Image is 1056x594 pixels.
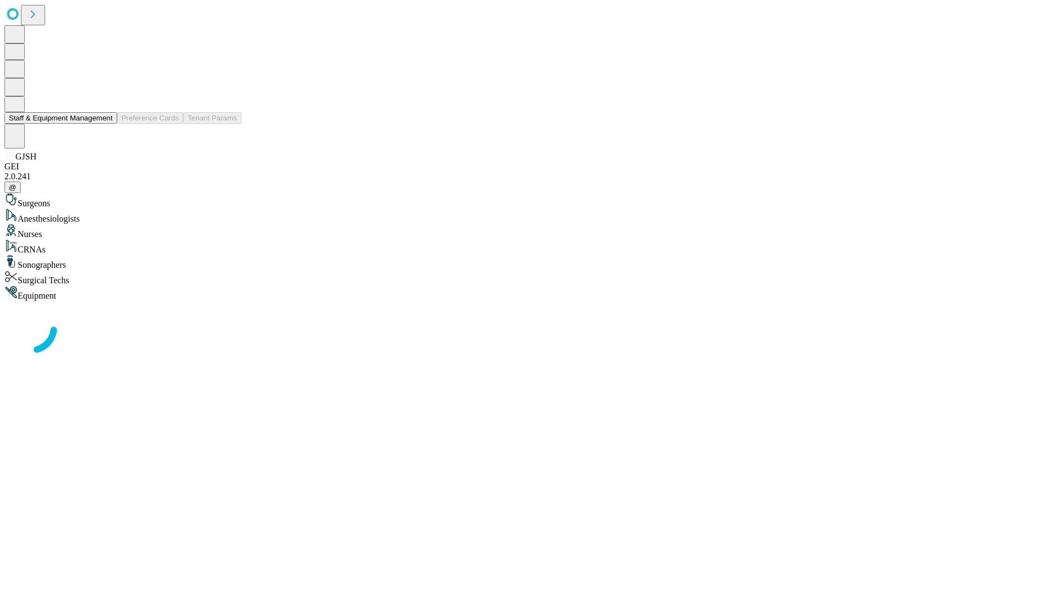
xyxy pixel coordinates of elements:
[4,112,117,124] button: Staff & Equipment Management
[4,172,1052,182] div: 2.0.241
[4,255,1052,270] div: Sonographers
[15,152,36,161] span: GJSH
[4,285,1052,301] div: Equipment
[9,183,16,191] span: @
[117,112,183,124] button: Preference Cards
[4,270,1052,285] div: Surgical Techs
[4,162,1052,172] div: GEI
[4,182,21,193] button: @
[4,193,1052,208] div: Surgeons
[4,208,1052,224] div: Anesthesiologists
[4,239,1052,255] div: CRNAs
[4,224,1052,239] div: Nurses
[183,112,241,124] button: Tenant Params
